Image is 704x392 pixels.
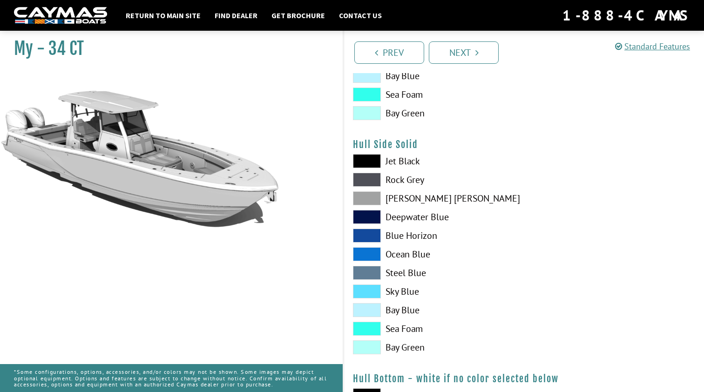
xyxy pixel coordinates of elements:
[353,229,514,243] label: Blue Horizon
[354,41,424,64] a: Prev
[429,41,499,64] a: Next
[353,69,514,83] label: Bay Blue
[353,373,695,385] h4: Hull Bottom - white if no color selected below
[14,38,319,59] h1: My - 34 CT
[353,191,514,205] label: [PERSON_NAME] [PERSON_NAME]
[267,9,330,21] a: Get Brochure
[353,139,695,150] h4: Hull Side Solid
[353,266,514,280] label: Steel Blue
[353,303,514,317] label: Bay Blue
[121,9,205,21] a: Return to main site
[353,340,514,354] label: Bay Green
[353,173,514,187] label: Rock Grey
[353,106,514,120] label: Bay Green
[353,88,514,101] label: Sea Foam
[562,5,690,26] div: 1-888-4CAYMAS
[210,9,262,21] a: Find Dealer
[352,40,704,64] ul: Pagination
[353,284,514,298] label: Sky Blue
[353,322,514,336] label: Sea Foam
[334,9,386,21] a: Contact Us
[353,247,514,261] label: Ocean Blue
[353,154,514,168] label: Jet Black
[353,210,514,224] label: Deepwater Blue
[14,364,329,392] p: *Some configurations, options, accessories, and/or colors may not be shown. Some images may depic...
[14,7,107,24] img: white-logo-c9c8dbefe5ff5ceceb0f0178aa75bf4bb51f6bca0971e226c86eb53dfe498488.png
[615,41,690,52] a: Standard Features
